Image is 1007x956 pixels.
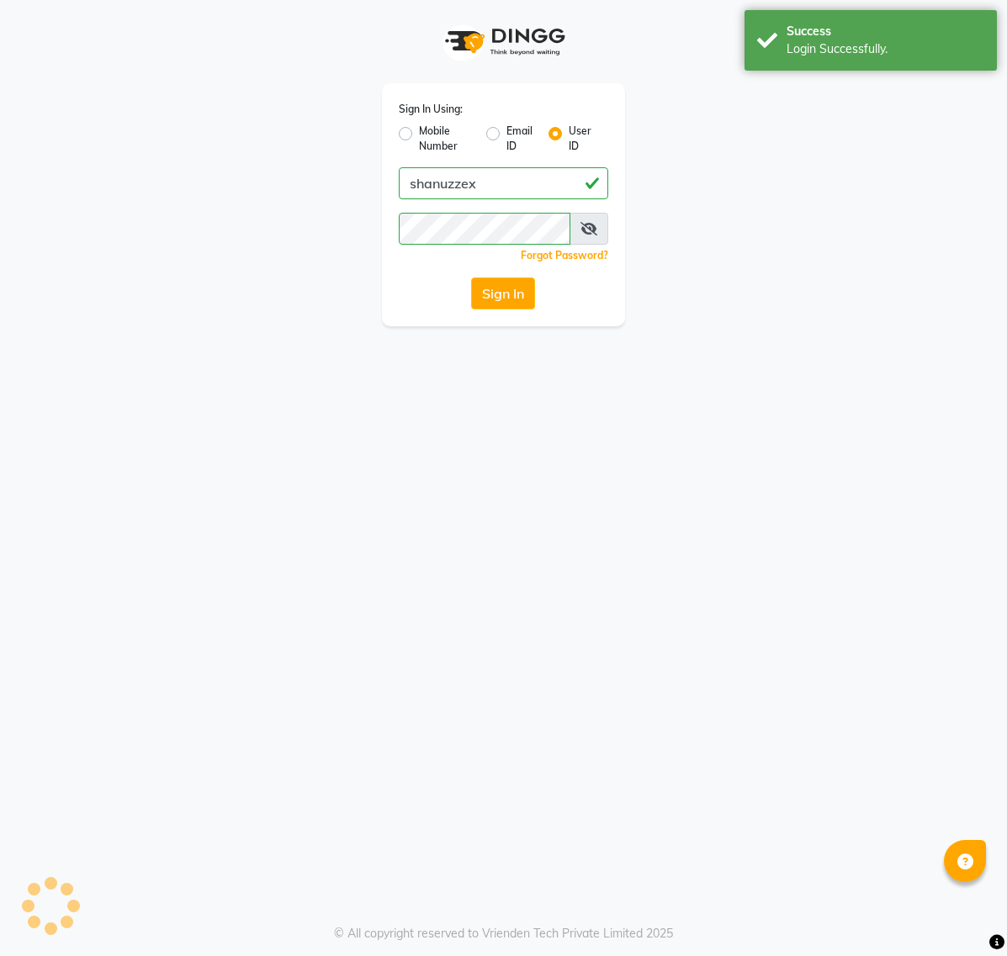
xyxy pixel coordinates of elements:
[436,17,570,66] img: logo1.svg
[419,124,473,154] label: Mobile Number
[506,124,535,154] label: Email ID
[399,102,463,117] label: Sign In Using:
[399,167,609,199] input: Username
[569,124,595,154] label: User ID
[399,213,571,245] input: Username
[471,277,535,309] button: Sign In
[521,249,608,261] a: Forgot Password?
[936,889,990,939] iframe: chat widget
